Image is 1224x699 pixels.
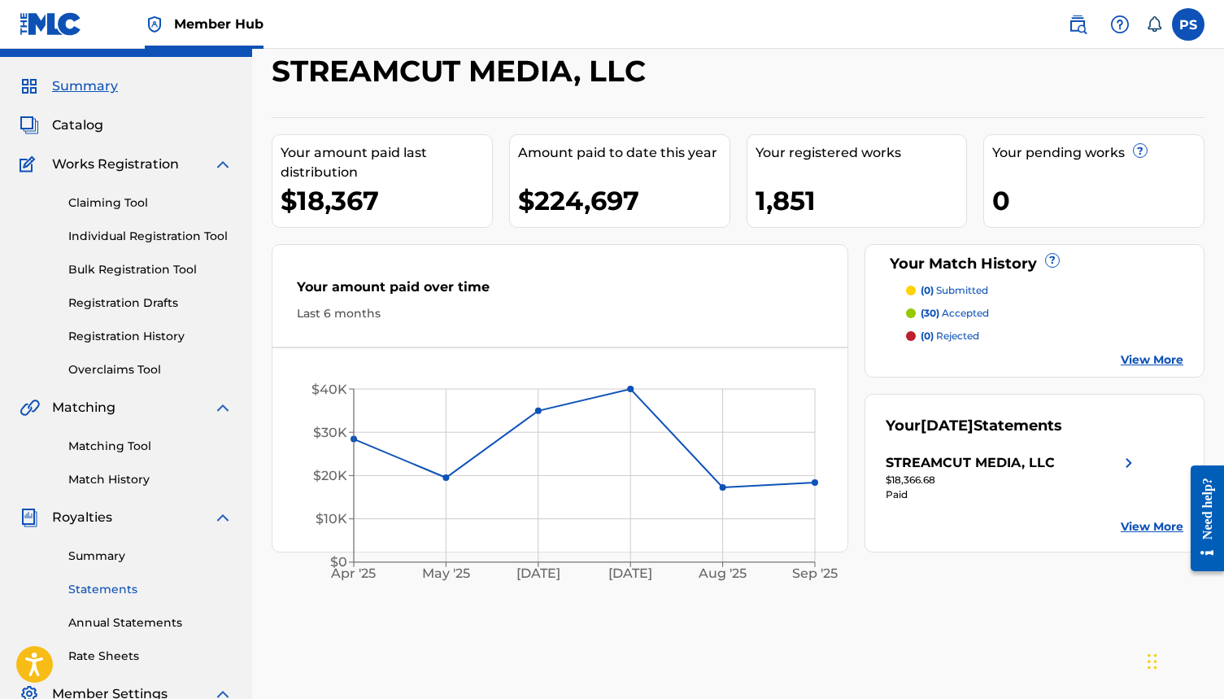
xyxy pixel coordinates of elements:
[756,143,967,163] div: Your registered works
[145,15,164,34] img: Top Rightsholder
[921,329,979,343] p: rejected
[906,283,1183,298] a: (0) submitted
[20,155,41,174] img: Works Registration
[174,15,264,33] span: Member Hub
[422,566,470,581] tspan: May '25
[1146,16,1162,33] div: Notifications
[992,143,1204,163] div: Your pending works
[921,330,934,342] span: (0)
[20,116,39,135] img: Catalog
[68,438,233,455] a: Matching Tool
[52,398,115,417] span: Matching
[886,453,1055,473] div: STREAMCUT MEDIA, LLC
[1121,518,1183,535] a: View More
[921,283,988,298] p: submitted
[281,182,492,219] div: $18,367
[213,508,233,527] img: expand
[921,306,989,321] p: accepted
[1121,352,1183,369] a: View More
[921,307,939,319] span: (30)
[1068,15,1087,34] img: search
[68,328,233,345] a: Registration History
[516,566,560,581] tspan: [DATE]
[1119,453,1139,473] img: right chevron icon
[20,76,118,96] a: SummarySummary
[992,182,1204,219] div: 0
[20,12,82,36] img: MLC Logo
[213,155,233,174] img: expand
[311,382,347,397] tspan: $40K
[68,471,233,488] a: Match History
[313,468,347,483] tspan: $20K
[886,473,1139,487] div: $18,366.68
[886,253,1183,275] div: Your Match History
[20,76,39,96] img: Summary
[518,182,730,219] div: $224,697
[756,182,967,219] div: 1,851
[68,228,233,245] a: Individual Registration Tool
[272,53,654,90] h2: STREAMCUT MEDIA, LLC
[68,194,233,212] a: Claiming Tool
[20,508,39,527] img: Royalties
[313,425,347,440] tspan: $30K
[1148,637,1157,686] div: Drag
[68,261,233,278] a: Bulk Registration Tool
[1134,144,1147,157] span: ?
[906,329,1183,343] a: (0) rejected
[297,305,823,322] div: Last 6 months
[330,554,347,570] tspan: $0
[921,284,934,296] span: (0)
[698,566,747,581] tspan: Aug '25
[518,143,730,163] div: Amount paid to date this year
[297,277,823,305] div: Your amount paid over time
[20,398,40,417] img: Matching
[886,415,1062,437] div: Your Statements
[1178,452,1224,586] iframe: Resource Center
[68,295,233,312] a: Registration Drafts
[921,417,974,435] span: [DATE]
[68,581,233,598] a: Statements
[68,648,233,665] a: Rate Sheets
[1143,621,1224,699] iframe: Chat Widget
[1046,254,1059,267] span: ?
[1110,15,1130,34] img: help
[792,566,838,581] tspan: Sep '25
[1172,8,1204,41] div: User Menu
[52,155,179,174] span: Works Registration
[68,614,233,631] a: Annual Statements
[1104,8,1136,41] div: Help
[316,511,347,526] tspan: $10K
[1061,8,1094,41] a: Public Search
[68,548,233,565] a: Summary
[213,398,233,417] img: expand
[608,566,652,581] tspan: [DATE]
[906,306,1183,321] a: (30) accepted
[281,143,492,182] div: Your amount paid last distribution
[886,453,1139,502] a: STREAMCUT MEDIA, LLCright chevron icon$18,366.68Paid
[331,566,377,581] tspan: Apr '25
[20,116,103,135] a: CatalogCatalog
[886,487,1139,502] div: Paid
[52,76,118,96] span: Summary
[52,116,103,135] span: Catalog
[52,508,112,527] span: Royalties
[68,361,233,378] a: Overclaims Tool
